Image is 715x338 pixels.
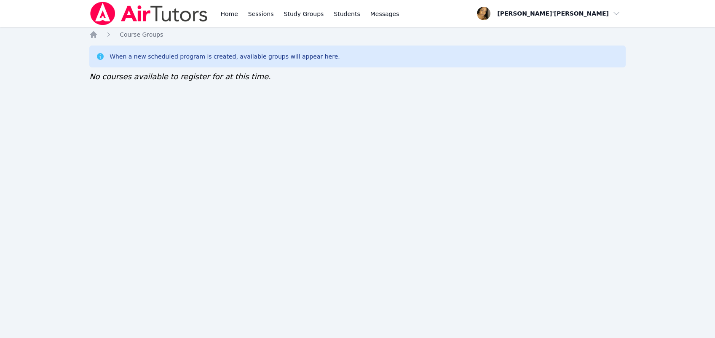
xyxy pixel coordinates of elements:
[89,2,209,25] img: Air Tutors
[89,30,626,39] nav: Breadcrumb
[89,72,271,81] span: No courses available to register for at this time.
[110,52,340,61] div: When a new scheduled program is created, available groups will appear here.
[370,10,399,18] span: Messages
[120,30,163,39] a: Course Groups
[120,31,163,38] span: Course Groups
